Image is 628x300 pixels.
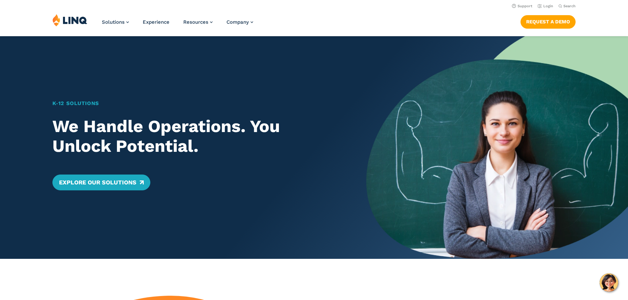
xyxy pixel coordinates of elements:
[143,19,169,25] a: Experience
[102,19,125,25] span: Solutions
[226,19,249,25] span: Company
[226,19,253,25] a: Company
[183,19,213,25] a: Resources
[102,14,253,36] nav: Primary Navigation
[563,4,576,8] span: Search
[52,117,341,156] h2: We Handle Operations. You Unlock Potential.
[512,4,532,8] a: Support
[366,36,628,259] img: Home Banner
[558,4,576,9] button: Open Search Bar
[52,175,150,190] a: Explore Our Solutions
[52,99,341,107] h1: K‑12 Solutions
[52,14,87,26] img: LINQ | K‑12 Software
[521,15,576,28] a: Request a Demo
[521,14,576,28] nav: Button Navigation
[183,19,208,25] span: Resources
[102,19,129,25] a: Solutions
[600,273,618,292] button: Hello, have a question? Let’s chat.
[538,4,553,8] a: Login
